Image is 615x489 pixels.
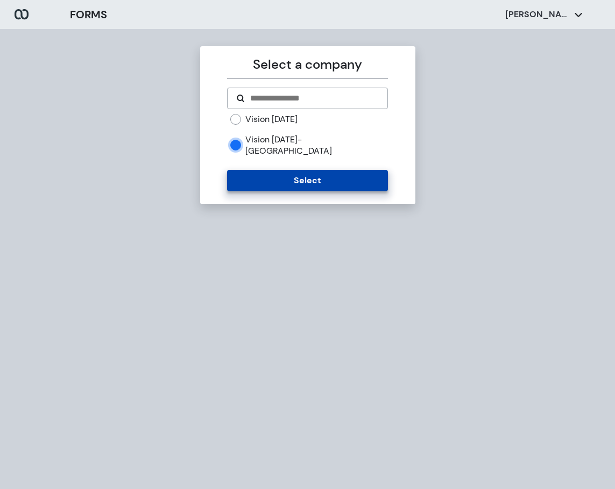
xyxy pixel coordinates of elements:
[505,9,570,20] p: [PERSON_NAME]
[245,113,298,125] label: Vision [DATE]
[227,170,388,191] button: Select
[70,6,107,23] h3: FORMS
[227,55,388,74] p: Select a company
[245,134,388,157] label: Vision [DATE]- [GEOGRAPHIC_DATA]
[249,92,379,105] input: Search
